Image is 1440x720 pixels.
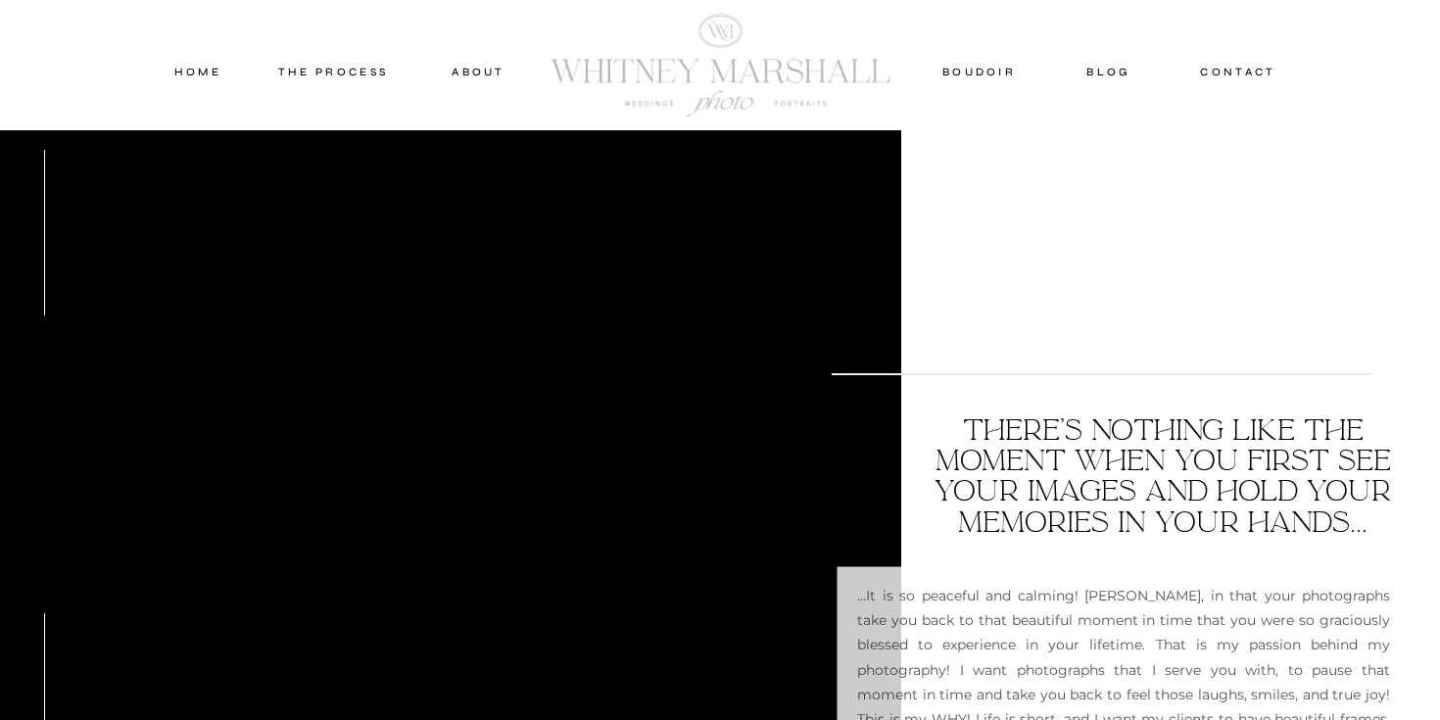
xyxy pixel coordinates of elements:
[939,63,1019,80] a: boudoir
[430,63,527,80] a: about
[274,63,392,80] a: THE PROCESS
[924,414,1402,539] h3: there's nothing like the moment when you first see your images and hold your memories in your han...
[1192,63,1284,80] a: contact
[156,63,240,80] a: home
[1066,63,1152,80] a: blog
